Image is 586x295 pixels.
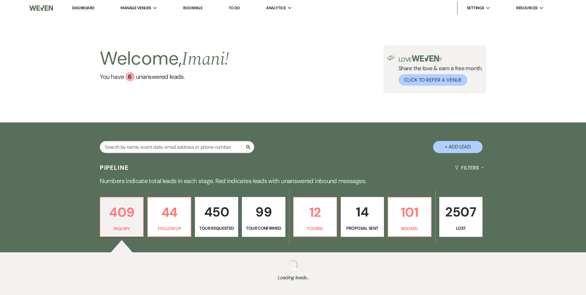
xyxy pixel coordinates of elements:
p: 101 [392,202,427,223]
a: 409Inquiry [100,197,144,237]
button: Filters [452,160,486,176]
p: Booked [392,225,427,232]
img: Weven Logo [29,2,53,15]
p: Lost [443,225,478,232]
a: 101Booked [388,197,432,237]
p: Tour Requested [199,225,234,232]
p: Follow Up [152,225,187,232]
a: 2507Lost [439,197,483,237]
p: Inquiry [104,225,139,232]
button: + Add Lead [433,141,483,153]
p: 450 [199,202,234,222]
div: Share the love & earn a free month. [395,55,483,86]
div: 6 [125,72,135,81]
a: To Do [229,5,240,11]
span: Resources [516,5,538,11]
a: 14Proposal Sent [341,197,384,237]
a: 44Follow Up [147,197,191,237]
p: 12 [297,202,333,223]
p: 409 [104,202,139,223]
span: Loading leads... [29,274,557,281]
a: 12Toured [293,197,337,237]
a: 99Tour Confirmed [242,197,285,237]
p: 99 [246,202,281,222]
a: 450Tour Requested [195,197,238,237]
img: loud-speaker-illustration.svg [387,55,395,60]
p: Tour Confirmed [246,225,281,232]
h2: Welcome, [100,45,229,72]
a: You have 6 unanswered leads. [100,72,229,81]
h3: Pipeline [100,163,129,172]
p: Proposal Sent [345,225,380,232]
img: weven-logo-green.svg [412,55,439,62]
input: Search by name, event date, email address or phone number [100,141,254,153]
a: Bookings [183,5,202,11]
p: 14 [345,202,380,222]
p: Love ? [398,55,483,62]
p: Numbers indicate total leads in each stage. Red indicates leads with unanswered inbound messages. [71,176,516,186]
span: Analytics [266,5,286,11]
p: 44 [152,202,187,223]
button: Click to Refer a Venue [398,74,467,86]
p: Toured [297,225,333,232]
img: loading spinner [288,260,298,270]
span: Manage Venues [120,5,151,11]
span: Settings [467,5,484,11]
p: 2507 [443,202,478,222]
span: Imani ! [182,45,229,73]
a: Dashboard [72,5,94,11]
